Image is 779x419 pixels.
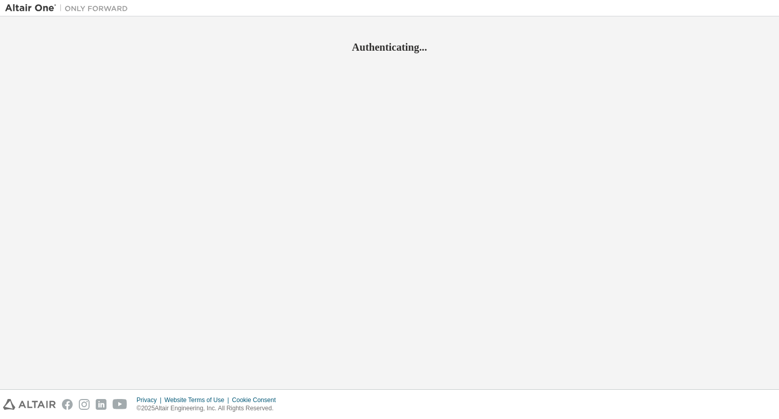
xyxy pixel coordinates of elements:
[3,399,56,410] img: altair_logo.svg
[96,399,106,410] img: linkedin.svg
[164,396,232,404] div: Website Terms of Use
[113,399,127,410] img: youtube.svg
[5,3,133,13] img: Altair One
[232,396,282,404] div: Cookie Consent
[62,399,73,410] img: facebook.svg
[137,396,164,404] div: Privacy
[79,399,90,410] img: instagram.svg
[5,40,774,54] h2: Authenticating...
[137,404,282,413] p: © 2025 Altair Engineering, Inc. All Rights Reserved.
